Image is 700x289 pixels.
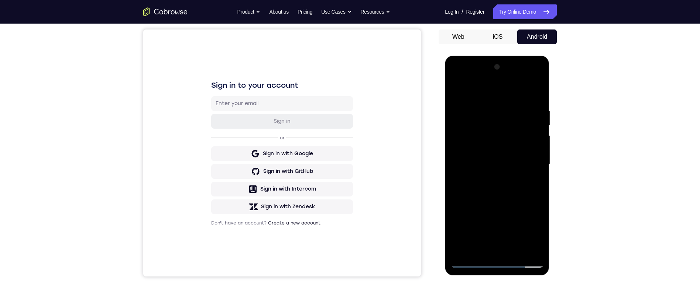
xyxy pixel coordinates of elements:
button: Product [237,4,261,19]
button: Android [517,29,557,44]
iframe: Agent [143,29,421,276]
a: Try Online Demo [493,4,557,19]
button: Web [439,29,478,44]
a: Log In [445,4,459,19]
button: Use Cases [321,4,351,19]
button: iOS [478,29,518,44]
a: Register [466,4,484,19]
a: Pricing [298,4,312,19]
button: Resources [361,4,391,19]
span: / [461,7,463,16]
a: Go to the home page [143,7,188,16]
a: About us [269,4,288,19]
